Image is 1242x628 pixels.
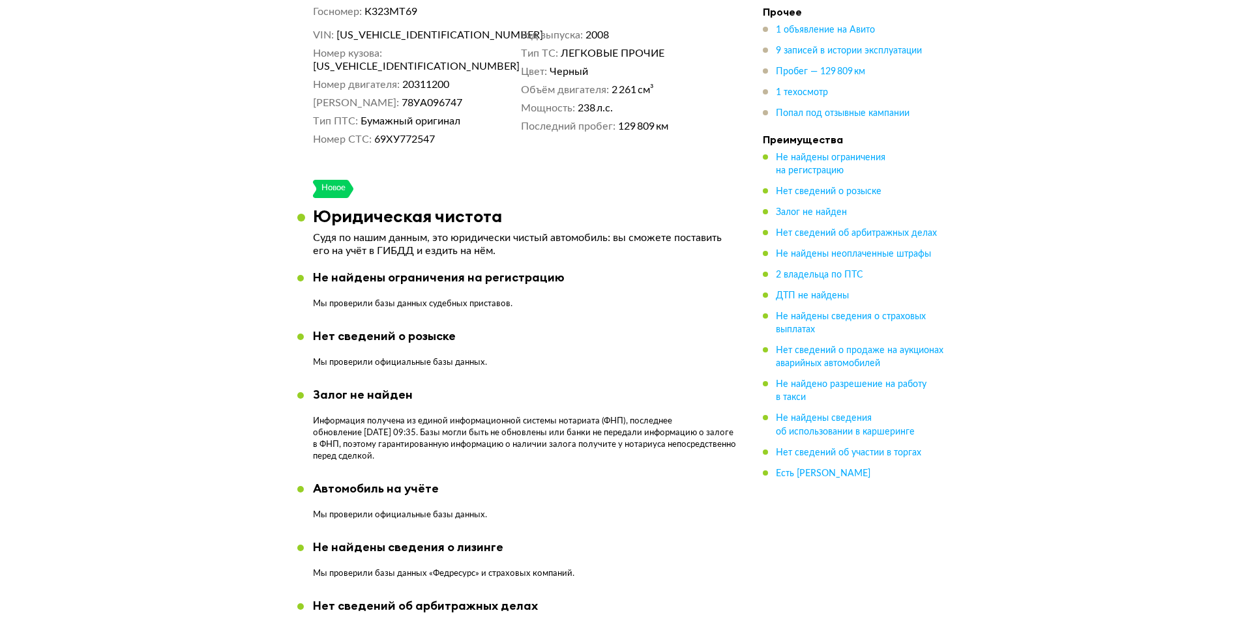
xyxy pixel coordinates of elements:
[313,29,334,42] dt: VIN
[313,96,399,109] dt: [PERSON_NAME]
[776,67,865,76] span: Пробег — 129 809 км
[321,180,346,198] div: Новое
[521,83,609,96] dt: Объём двигателя
[313,540,574,554] div: Не найдены сведения о лизинге
[550,65,588,78] span: Черный
[313,5,362,18] dt: Госномер
[776,187,881,196] span: Нет сведений о розыске
[313,133,372,146] dt: Номер СТС
[313,206,502,226] h3: Юридическая чистота
[776,414,915,436] span: Не найдены сведения об использовании в каршеринге
[374,133,435,146] span: 69ХУ772547
[763,133,945,146] h4: Преимущества
[521,65,547,78] dt: Цвет
[776,448,921,457] span: Нет сведений об участии в торгах
[521,102,575,115] dt: Мощность
[776,291,849,300] span: ДТП не найдены
[313,47,382,60] dt: Номер кузова
[361,115,460,128] span: Бумажный оригинал
[776,250,931,259] span: Не найдены неоплаченные штрафы
[561,47,664,60] span: ЛЕГКОВЫЕ ПРОЧИЕ
[578,102,613,115] span: 238 л.с.
[313,270,565,285] div: Не найдены ограничения на регистрацию
[521,47,558,60] dt: Тип ТС
[313,60,463,73] span: [US_VEHICLE_IDENTIFICATION_NUMBER]
[776,346,943,368] span: Нет сведений о продаже на аукционах аварийных автомобилей
[585,29,609,42] span: 2008
[776,312,926,334] span: Не найдены сведения о страховых выплатах
[521,120,615,133] dt: Последний пробег
[313,78,400,91] dt: Номер двигателя
[313,481,487,496] div: Автомобиль на учёте
[763,5,945,18] h4: Прочее
[776,88,828,97] span: 1 техосмотр
[313,599,538,613] div: Нет сведений об арбитражных делах
[364,7,417,17] span: К323МТ69
[776,229,937,238] span: Нет сведений об арбитражных делах
[776,46,922,55] span: 9 записей в истории эксплуатации
[402,96,462,109] span: 78УА096747
[313,298,565,310] p: Мы проверили базы данных судебных приставов.
[776,380,926,402] span: Не найдено разрешение на работу в такси
[776,25,875,35] span: 1 объявление на Авито
[612,83,654,96] span: 2 261 см³
[402,78,449,91] span: 20311200
[521,29,583,42] dt: Год выпуска
[776,468,870,478] span: Есть [PERSON_NAME]
[313,115,358,128] dt: Тип ПТС
[313,388,739,402] div: Залог не найден
[313,329,487,343] div: Нет сведений о розыске
[618,120,668,133] span: 129 809 км
[313,568,574,580] p: Мы проверили базы данных «Федресурс» и страховых компаний.
[776,208,847,217] span: Залог не найден
[313,509,487,521] p: Мы проверили официальные базы данных.
[313,416,739,463] p: Информация получена из единой информационной системы нотариата (ФНП), последнее обновление [DATE]...
[313,357,487,369] p: Мы проверили официальные базы данных.
[776,109,909,118] span: Попал под отзывные кампании
[313,231,724,257] p: Судя по нашим данным, это юридически чистый автомобиль: вы сможете поставить его на учёт в ГИБДД ...
[776,153,885,175] span: Не найдены ограничения на регистрацию
[776,270,863,279] span: 2 владельца по ПТС
[336,29,486,42] span: [US_VEHICLE_IDENTIFICATION_NUMBER]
